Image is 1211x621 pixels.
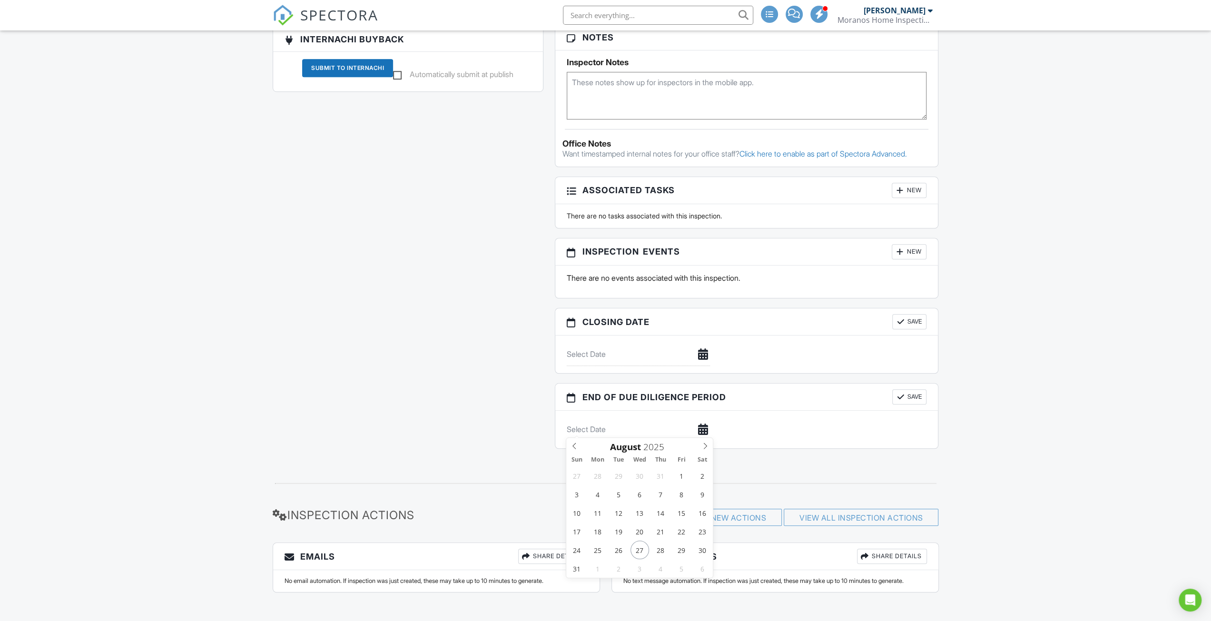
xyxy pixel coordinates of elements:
[651,485,670,503] span: August 7, 2025
[630,503,649,522] span: August 13, 2025
[567,418,710,441] input: Select Date
[568,503,586,522] span: August 10, 2025
[582,391,726,404] span: End of Due Diligence Period
[663,509,782,526] div: Import New Actions
[302,59,393,84] a: Submit To InterNACHI
[612,543,938,570] h3: Text Messages
[693,541,712,559] span: August 30, 2025
[589,485,607,503] span: August 4, 2025
[273,543,600,570] h3: Emails
[837,15,933,25] div: Moranos Home Inspections LLC
[273,509,487,522] h3: Inspection Actions
[739,149,907,158] a: Click here to enable as part of Spectora Advanced.
[568,466,586,485] span: July 27, 2025
[610,559,628,578] span: September 2, 2025
[864,6,925,15] div: [PERSON_NAME]
[393,70,513,82] label: Automatically submit at publish
[610,503,628,522] span: August 12, 2025
[610,466,628,485] span: July 29, 2025
[693,503,712,522] span: August 16, 2025
[300,5,378,25] span: SPECTORA
[672,503,691,522] span: August 15, 2025
[693,522,712,541] span: August 23, 2025
[641,441,672,453] input: Scroll to increment
[273,5,294,26] img: The Best Home Inspection Software - Spectora
[651,522,670,541] span: August 21, 2025
[568,541,586,559] span: August 24, 2025
[623,577,927,585] div: No text message automation. If inspection was just created, these may take up to 10 minutes to ge...
[562,139,931,148] div: Office Notes
[651,503,670,522] span: August 14, 2025
[566,457,587,463] span: Sun
[629,457,650,463] span: Wed
[650,457,671,463] span: Thu
[568,522,586,541] span: August 17, 2025
[562,148,931,159] p: Want timestamped internal notes for your office staff?
[587,457,608,463] span: Mon
[671,457,692,463] span: Fri
[630,485,649,503] span: August 6, 2025
[555,25,938,50] h3: Notes
[651,466,670,485] span: July 31, 2025
[799,513,923,522] a: View All Inspection Actions
[589,522,607,541] span: August 18, 2025
[610,541,628,559] span: August 26, 2025
[582,245,639,258] span: Inspection
[302,59,393,77] div: Submit To InterNACHI
[568,485,586,503] span: August 3, 2025
[567,273,927,283] p: There are no events associated with this inspection.
[285,577,588,585] div: No email automation. If inspection was just created, these may take up to 10 minutes to generate.
[643,245,680,258] span: Events
[610,522,628,541] span: August 19, 2025
[693,485,712,503] span: August 9, 2025
[610,485,628,503] span: August 5, 2025
[892,244,926,259] div: New
[568,559,586,578] span: August 31, 2025
[582,315,650,328] span: Closing date
[693,559,712,578] span: September 6, 2025
[561,211,933,221] div: There are no tasks associated with this inspection.
[567,58,927,67] h5: Inspector Notes
[630,522,649,541] span: August 20, 2025
[630,466,649,485] span: July 30, 2025
[892,389,926,404] button: Save
[589,503,607,522] span: August 11, 2025
[651,559,670,578] span: September 4, 2025
[892,314,926,329] button: Save
[630,559,649,578] span: September 3, 2025
[563,6,753,25] input: Search everything...
[608,457,629,463] span: Tue
[892,183,926,198] div: New
[273,27,543,52] h3: InterNACHI BuyBack
[589,466,607,485] span: July 28, 2025
[567,343,710,366] input: Select Date
[610,443,641,452] span: Scroll to increment
[589,559,607,578] span: September 1, 2025
[273,13,378,33] a: SPECTORA
[672,522,691,541] span: August 22, 2025
[1179,589,1201,611] div: Open Intercom Messenger
[518,549,588,564] div: Share Details
[630,541,649,559] span: August 27, 2025
[582,184,675,197] span: Associated Tasks
[672,485,691,503] span: August 8, 2025
[672,541,691,559] span: August 29, 2025
[589,541,607,559] span: August 25, 2025
[672,466,691,485] span: August 1, 2025
[692,457,713,463] span: Sat
[672,559,691,578] span: September 5, 2025
[693,466,712,485] span: August 2, 2025
[651,541,670,559] span: August 28, 2025
[857,549,927,564] div: Share Details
